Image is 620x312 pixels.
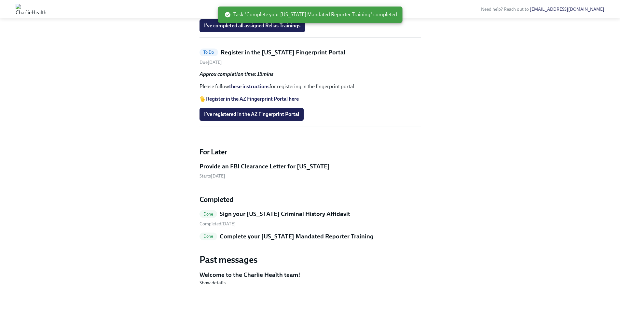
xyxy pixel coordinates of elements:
a: these instructions [229,83,269,90]
span: Need help? Reach out to [481,7,604,12]
button: I've registered in the AZ Fingerprint Portal [200,108,304,121]
h3: Past messages [200,254,421,265]
a: Register in the AZ Fingerprint Portal here [206,96,299,102]
h5: Complete your [US_STATE] Mandated Reporter Training [220,232,374,241]
span: Monday, October 6th 2025, 10:00 am [200,173,225,179]
p: 🖐️ [200,95,421,103]
a: [EMAIL_ADDRESS][DOMAIN_NAME] [530,7,604,12]
button: I've completed all assigned Relias Trainings [200,19,305,32]
h4: For Later [200,147,421,157]
h5: Register in the [US_STATE] Fingerprint Portal [221,48,345,57]
h5: Sign your [US_STATE] Criminal History Affidavit [220,210,350,218]
a: Provide an FBI Clearance Letter for [US_STATE]Starts[DATE] [200,162,421,179]
a: DoneSign your [US_STATE] Criminal History Affidavit Completed[DATE] [200,210,421,227]
a: To DoRegister in the [US_STATE] Fingerprint PortalDue[DATE] [200,48,421,65]
span: Thursday, October 2nd 2025, 10:02 am [200,221,236,227]
h4: Completed [200,195,421,205]
span: I've completed all assigned Relias Trainings [204,22,300,29]
span: Task "Complete your [US_STATE] Mandated Reporter Training" completed [224,11,397,18]
span: Done [200,212,217,217]
span: Done [200,234,217,239]
h5: Welcome to the Charlie Health team! [200,271,421,279]
p: Please follow for registering in the fingerprint portal [200,83,421,90]
span: Friday, October 3rd 2025, 10:00 am [200,60,222,65]
img: CharlieHealth [16,4,47,14]
button: Show details [200,279,226,286]
strong: Approx completion time: 15mins [200,71,273,77]
span: To Do [200,50,218,55]
span: I've registered in the AZ Fingerprint Portal [204,111,299,118]
a: DoneComplete your [US_STATE] Mandated Reporter Training [200,232,421,243]
h5: Provide an FBI Clearance Letter for [US_STATE] [200,162,330,171]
